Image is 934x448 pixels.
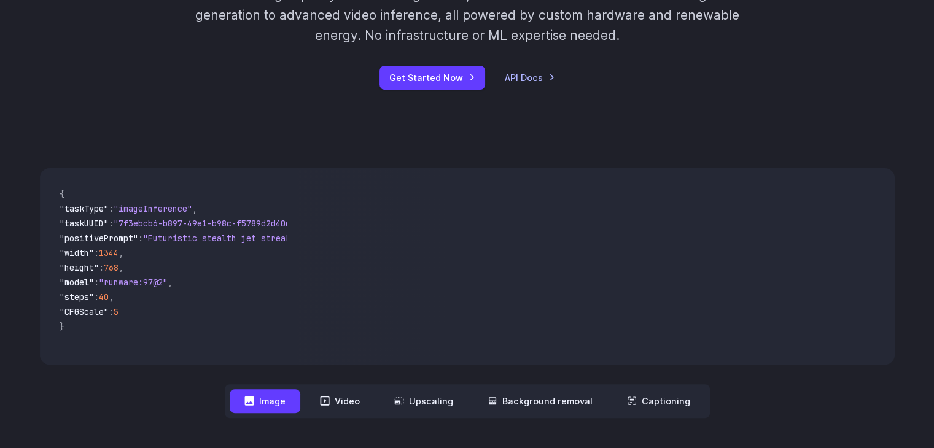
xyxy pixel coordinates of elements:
[94,277,99,288] span: :
[138,233,143,244] span: :
[109,292,114,303] span: ,
[114,203,192,214] span: "imageInference"
[104,262,119,273] span: 768
[114,306,119,317] span: 5
[99,247,119,258] span: 1344
[109,306,114,317] span: :
[60,247,94,258] span: "width"
[109,203,114,214] span: :
[505,71,555,85] a: API Docs
[230,389,300,413] button: Image
[379,66,485,90] a: Get Started Now
[99,292,109,303] span: 40
[119,262,123,273] span: ,
[379,389,468,413] button: Upscaling
[99,262,104,273] span: :
[192,203,197,214] span: ,
[60,292,94,303] span: "steps"
[99,277,168,288] span: "runware:97@2"
[60,321,64,332] span: }
[60,262,99,273] span: "height"
[109,218,114,229] span: :
[168,277,173,288] span: ,
[60,218,109,229] span: "taskUUID"
[60,306,109,317] span: "CFGScale"
[60,233,138,244] span: "positivePrompt"
[114,218,300,229] span: "7f3ebcb6-b897-49e1-b98c-f5789d2d40d7"
[94,247,99,258] span: :
[305,389,375,413] button: Video
[119,247,123,258] span: ,
[143,233,590,244] span: "Futuristic stealth jet streaking through a neon-lit cityscape with glowing purple exhaust"
[60,203,109,214] span: "taskType"
[612,389,705,413] button: Captioning
[60,188,64,199] span: {
[94,292,99,303] span: :
[473,389,607,413] button: Background removal
[60,277,94,288] span: "model"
